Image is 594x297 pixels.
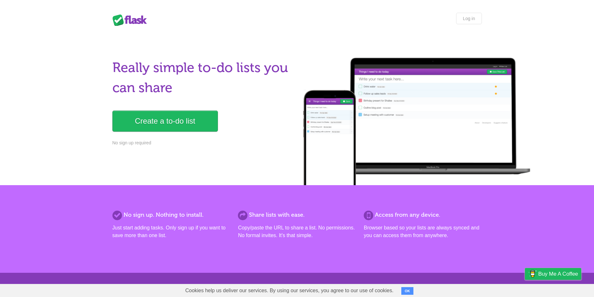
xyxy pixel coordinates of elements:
img: Buy me a coffee [528,268,537,279]
div: Flask Lists [112,14,151,26]
a: Create a to-do list [112,111,218,132]
p: Copy/paste the URL to share a list. No permissions. No formal invites. It's that simple. [238,224,356,239]
a: Log in [456,13,482,24]
span: Cookies help us deliver our services. By using our services, you agree to our use of cookies. [179,284,400,297]
p: Just start adding tasks. Only sign up if you want to save more than one list. [112,224,230,239]
p: Browser based so your lists are always synced and you can access them from anywhere. [364,224,482,239]
p: No sign up required [112,140,293,146]
h2: Access from any device. [364,211,482,219]
h2: Share lists with ease. [238,211,356,219]
button: OK [401,287,414,295]
h1: Really simple to-do lists you can share [112,58,293,98]
a: Buy me a coffee [525,268,581,280]
span: Buy me a coffee [538,268,578,279]
h2: No sign up. Nothing to install. [112,211,230,219]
